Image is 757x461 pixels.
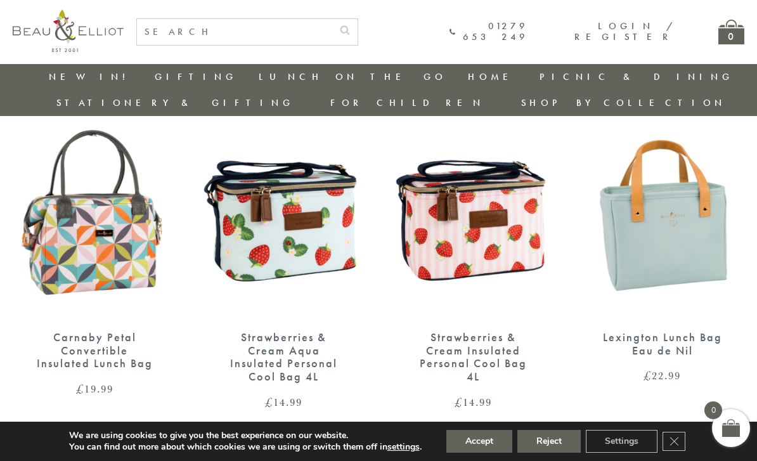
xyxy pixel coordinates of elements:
img: Lexington lunch bag eau de nil [581,107,745,318]
div: Carnaby Petal Convertible Insulated Lunch Bag [35,331,155,370]
div: Lexington Lunch Bag Eau de Nil [603,331,723,357]
a: Lexington lunch bag eau de nil Lexington Lunch Bag Eau de Nil £22.99 [581,107,745,381]
button: Reject [517,430,581,453]
a: 01279 653 249 [450,21,528,43]
a: Strawberries & Cream Aqua Insulated Personal Cool Bag 4L Strawberries & Cream Aqua Insulated Pers... [202,107,366,408]
img: logo [13,10,124,52]
span: £ [76,381,84,396]
img: Strawberries & Cream Aqua Insulated Personal Cool Bag 4L [202,107,366,318]
bdi: 19.99 [76,381,113,396]
a: Home [468,70,519,83]
a: Lunch On The Go [259,70,446,83]
a: Picnic & Dining [540,70,734,83]
span: 0 [704,401,722,419]
input: SEARCH [137,19,332,45]
a: Login / Register [574,20,674,43]
p: We are using cookies to give you the best experience on our website. [69,430,422,441]
bdi: 14.99 [265,394,302,410]
button: Close GDPR Cookie Banner [663,432,685,451]
span: £ [265,394,273,410]
a: 0 [718,20,744,44]
a: Stationery & Gifting [56,96,294,109]
a: Carnaby Petal Convertible Insulated Lunch Bag £19.99 [13,107,177,394]
a: For Children [330,96,484,109]
img: Strawberries & Cream Insulated Personal Cool Bag 4L [391,107,555,318]
span: £ [644,368,652,383]
div: Strawberries & Cream Insulated Personal Cool Bag 4L [413,331,533,384]
bdi: 22.99 [644,368,681,383]
a: New in! [49,70,134,83]
a: Strawberries & Cream Insulated Personal Cool Bag 4L Strawberries & Cream Insulated Personal Cool ... [391,107,555,408]
button: Settings [586,430,657,453]
div: Strawberries & Cream Aqua Insulated Personal Cool Bag 4L [224,331,344,384]
span: £ [455,394,463,410]
p: You can find out more about which cookies we are using or switch them off in . [69,441,422,453]
bdi: 14.99 [455,394,492,410]
button: Accept [446,430,512,453]
button: settings [387,441,420,453]
a: Gifting [155,70,237,83]
a: Shop by collection [521,96,726,109]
